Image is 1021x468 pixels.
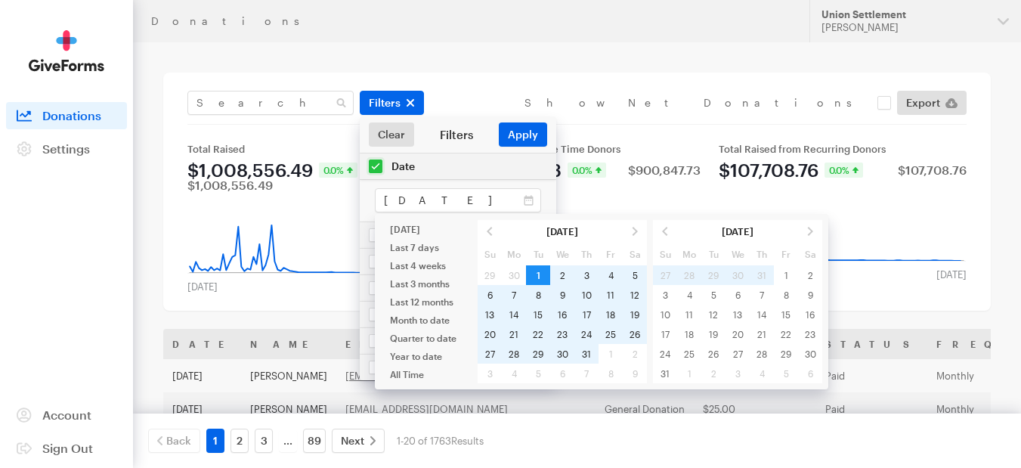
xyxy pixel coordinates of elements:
div: Total Raised from One Time Donors [453,143,701,155]
a: Account [6,401,127,429]
a: Clear [369,122,414,147]
input: Search Name & Email [187,91,354,115]
td: 31 [653,364,677,383]
li: Year to date [381,347,466,365]
td: 13 [478,305,502,324]
td: General Donation [596,392,694,426]
span: Settings [42,141,90,156]
div: 0.0% [568,163,606,178]
a: 2 [230,429,249,453]
th: Mo [502,243,526,265]
li: Quarter to date [381,329,466,347]
td: 12 [701,305,726,324]
th: Mo [677,243,701,265]
li: All Time [381,365,466,383]
img: GiveForms [29,30,104,72]
a: 89 [303,429,326,453]
td: Paid [816,359,927,392]
div: 1-20 of 1763 [397,429,484,453]
div: [DATE] [927,268,976,280]
td: 10 [574,285,599,305]
td: 11 [677,305,701,324]
td: 18 [677,324,701,344]
div: Union Settlement [821,8,985,21]
td: 22 [774,324,798,344]
th: [DATE] [677,220,798,243]
td: 24 [574,324,599,344]
button: Apply [499,122,547,147]
div: $1,008,556.49 [187,161,313,179]
td: $25.00 [694,392,816,426]
div: [DATE] [178,280,227,293]
td: 24 [653,344,677,364]
div: 0.0% [825,163,863,178]
div: 0.0% [319,163,357,178]
a: Settings [6,135,127,163]
td: 7 [502,285,526,305]
td: 17 [574,305,599,324]
th: Fr [599,243,623,265]
td: 15 [774,305,798,324]
td: 30 [550,344,574,364]
td: 6 [478,285,502,305]
div: $107,708.76 [719,161,818,179]
a: [EMAIL_ADDRESS][DOMAIN_NAME] [345,370,508,382]
td: 2 [550,265,574,285]
th: Name [241,329,336,359]
td: 8 [774,285,798,305]
span: Next [341,432,364,450]
td: 1 [526,265,550,285]
td: 16 [798,305,822,324]
th: Tu [526,243,550,265]
td: 5 [701,285,726,305]
td: 20 [726,324,750,344]
th: Su [478,243,502,265]
th: We [726,243,750,265]
td: 4 [599,265,623,285]
td: 21 [750,324,774,344]
td: 13 [726,305,750,324]
td: 26 [701,344,726,364]
td: 1 [774,265,798,285]
td: 2 [798,265,822,285]
td: 20 [478,324,502,344]
td: 22 [526,324,550,344]
div: [PERSON_NAME] [821,21,985,34]
td: [DATE] [163,392,241,426]
th: Date [163,329,241,359]
th: Fr [774,243,798,265]
li: Last 12 months [381,293,466,311]
td: 14 [502,305,526,324]
td: 11 [599,285,623,305]
span: Results [451,435,484,447]
td: 28 [502,344,526,364]
div: $107,708.76 [898,164,967,176]
a: [EMAIL_ADDRESS][DOMAIN_NAME] [345,403,508,415]
th: We [550,243,574,265]
div: $900,847.73 [628,164,701,176]
td: [DATE] [163,359,241,392]
td: 9 [550,285,574,305]
a: Next [332,429,385,453]
td: 8 [526,285,550,305]
td: 18 [599,305,623,324]
td: 21 [502,324,526,344]
td: 29 [774,344,798,364]
td: 9 [798,285,822,305]
td: 3 [574,265,599,285]
td: 14 [750,305,774,324]
td: 12 [623,285,647,305]
div: Total Raised from Recurring Donors [719,143,967,155]
div: $1,008,556.49 [187,179,273,191]
span: Filters [369,94,401,112]
td: 6 [726,285,750,305]
li: Last 7 days [381,238,466,256]
button: Filters [360,91,424,115]
li: Last 4 weeks [381,256,466,274]
td: [PERSON_NAME] [241,392,336,426]
td: 7 [750,285,774,305]
div: Filters [414,127,499,142]
td: 3 [653,285,677,305]
th: Sa [623,243,647,265]
td: 15 [526,305,550,324]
